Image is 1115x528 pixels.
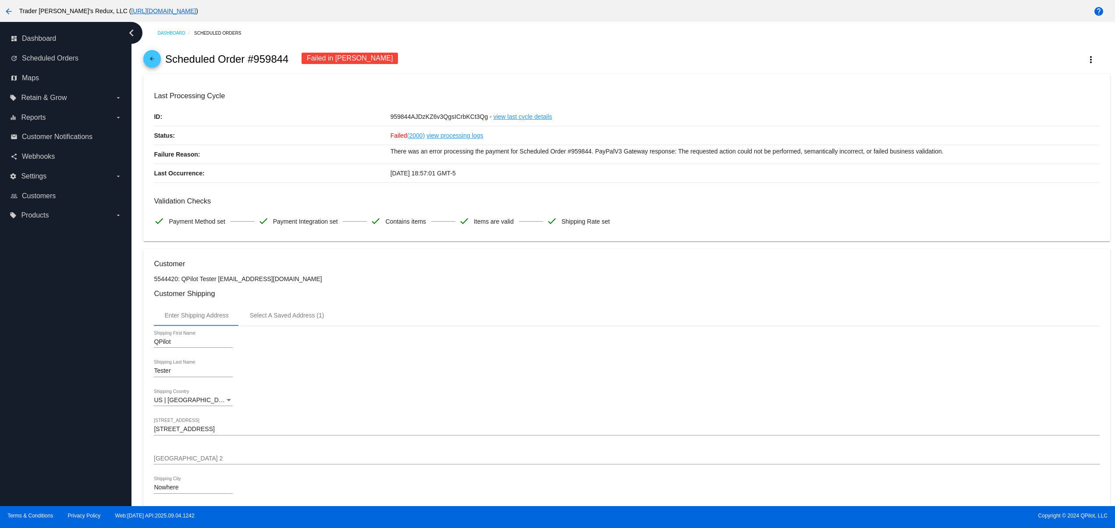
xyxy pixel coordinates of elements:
a: (2000) [407,126,425,145]
a: people_outline Customers [11,189,122,203]
mat-icon: check [370,216,381,226]
a: Privacy Policy [68,513,101,519]
a: [URL][DOMAIN_NAME] [131,7,196,14]
a: Scheduled Orders [194,26,249,40]
a: share Webhooks [11,150,122,164]
i: equalizer [10,114,17,121]
span: Contains items [385,212,426,231]
mat-select: Shipping Country [154,397,233,404]
h3: Last Processing Cycle [154,92,1099,100]
a: map Maps [11,71,122,85]
i: arrow_drop_down [115,94,122,101]
a: update Scheduled Orders [11,51,122,65]
span: Maps [22,74,39,82]
h3: Validation Checks [154,197,1099,205]
i: settings [10,173,17,180]
span: Items are valid [474,212,514,231]
span: Products [21,211,49,219]
mat-icon: help [1094,6,1104,17]
input: Shipping City [154,484,233,491]
span: Copyright © 2024 QPilot, LLC [565,513,1108,519]
a: email Customer Notifications [11,130,122,144]
h2: Scheduled Order #959844 [165,53,289,65]
i: arrow_drop_down [115,114,122,121]
input: Shipping Street 1 [154,426,1099,433]
a: Web:[DATE] API:2025.09.04.1242 [115,513,195,519]
i: dashboard [11,35,18,42]
p: Failure Reason: [154,145,390,164]
i: arrow_drop_down [115,173,122,180]
h3: Customer Shipping [154,289,1099,298]
i: share [11,153,18,160]
p: Last Occurrence: [154,164,390,182]
a: dashboard Dashboard [11,32,122,46]
span: Reports [21,114,46,121]
i: arrow_drop_down [115,212,122,219]
span: Payment Integration set [273,212,338,231]
span: US | [GEOGRAPHIC_DATA] [154,396,231,403]
span: Customer Notifications [22,133,92,141]
p: There was an error processing the payment for Scheduled Order #959844. PayPalV3 Gateway response:... [391,145,1100,157]
input: Shipping Last Name [154,367,233,375]
mat-icon: check [547,216,557,226]
a: view last cycle details [494,107,552,126]
span: Dashboard [22,35,56,43]
mat-icon: arrow_back [147,56,157,66]
i: chevron_left [124,26,138,40]
mat-icon: arrow_back [4,6,14,17]
span: Customers [22,192,56,200]
span: Shipping Rate set [561,212,610,231]
i: map [11,75,18,82]
span: Retain & Grow [21,94,67,102]
a: view processing logs [426,126,483,145]
span: 959844AJDzKZ6v3QgsICrbKCt3Qg - [391,113,492,120]
div: Enter Shipping Address [164,312,228,319]
span: Settings [21,172,46,180]
i: update [11,55,18,62]
mat-icon: more_vert [1086,54,1096,65]
span: [DATE] 18:57:01 GMT-5 [391,170,456,177]
span: Failed [391,132,425,139]
span: Trader [PERSON_NAME]'s Redux, LLC ( ) [19,7,198,14]
p: 5544420: QPilot Tester [EMAIL_ADDRESS][DOMAIN_NAME] [154,275,1099,282]
i: local_offer [10,212,17,219]
h3: Customer [154,260,1099,268]
a: Terms & Conditions [7,513,53,519]
i: people_outline [11,193,18,200]
mat-icon: check [154,216,164,226]
p: ID: [154,107,390,126]
a: Dashboard [157,26,194,40]
div: Failed in [PERSON_NAME] [302,53,398,64]
span: Webhooks [22,153,55,161]
div: Select A Saved Address (1) [250,312,324,319]
span: Payment Method set [169,212,225,231]
p: Status: [154,126,390,145]
span: Scheduled Orders [22,54,78,62]
input: Shipping Street 2 [154,455,1099,462]
mat-icon: check [459,216,469,226]
i: local_offer [10,94,17,101]
mat-icon: check [258,216,269,226]
i: email [11,133,18,140]
input: Shipping First Name [154,339,233,346]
